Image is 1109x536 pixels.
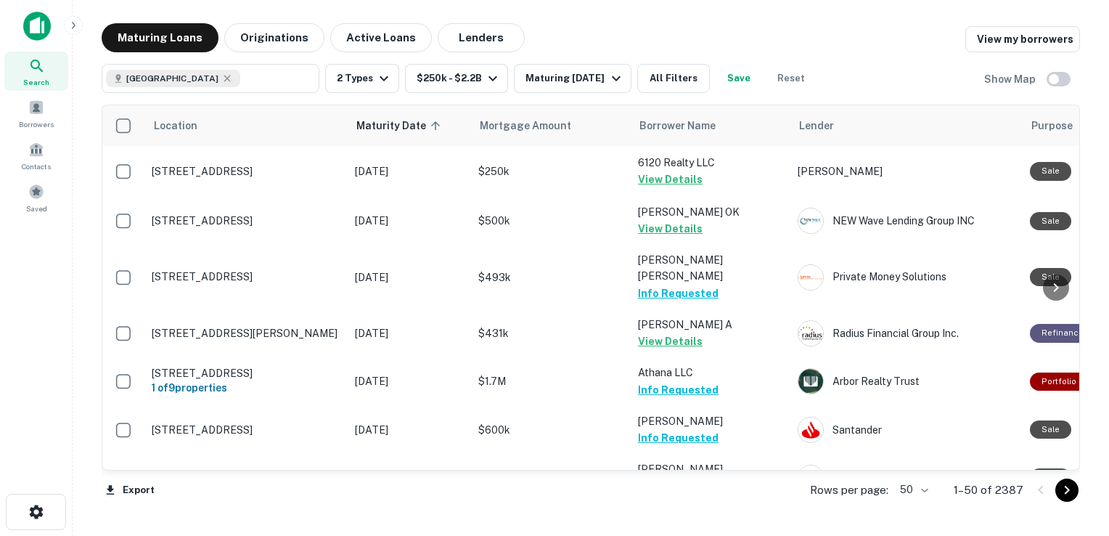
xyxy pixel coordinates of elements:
th: Mortgage Amount [471,105,631,146]
button: Info Requested [638,285,719,302]
p: [PERSON_NAME] [638,413,783,429]
img: picture [798,265,823,290]
p: [STREET_ADDRESS] [152,423,340,436]
p: $250k [478,163,623,179]
img: picture [798,466,823,490]
span: Saved [26,203,47,214]
div: Sale [1030,421,1071,439]
th: Lender [790,105,1023,146]
button: Save your search to get updates of matches that match your search criteria. [716,64,762,93]
div: Sale [1030,212,1071,230]
button: Info Requested [638,429,719,447]
button: View Details [638,171,703,188]
a: Saved [4,178,68,217]
p: [PERSON_NAME] [798,163,1015,179]
div: Sale [1030,268,1071,286]
button: Active Loans [330,23,432,52]
div: Sale [1030,162,1071,180]
span: Mortgage Amount [480,117,590,134]
button: Lenders [438,23,525,52]
p: [PERSON_NAME] OK [638,204,783,220]
p: [DATE] [355,373,464,389]
span: Lender [799,117,834,134]
p: [DATE] [355,422,464,438]
p: Athana LLC [638,365,783,381]
div: MER [798,465,1015,491]
img: picture [798,208,823,233]
p: [STREET_ADDRESS] [152,367,340,380]
button: 2 Types [325,64,399,93]
button: View Details [638,220,703,237]
div: 50 [894,479,930,500]
span: Search [23,76,49,88]
p: 1–50 of 2387 [954,482,1023,499]
img: picture [798,369,823,394]
span: Contacts [22,161,51,172]
p: Rows per page: [810,482,888,499]
span: Borrowers [19,118,54,130]
p: [STREET_ADDRESS] [152,165,340,178]
p: 6120 Realty LLC [638,155,783,171]
p: [DATE] [355,269,464,285]
p: [DATE] [355,163,464,179]
span: Borrower Name [639,117,716,134]
div: Arbor Realty Trust [798,368,1015,394]
a: Borrowers [4,94,68,133]
span: Maturity Date [356,117,445,134]
button: Maturing [DATE] [514,64,631,93]
img: picture [798,321,823,346]
span: [GEOGRAPHIC_DATA] [126,72,218,85]
div: Radius Financial Group Inc. [798,320,1015,346]
p: [STREET_ADDRESS][PERSON_NAME] [152,327,340,340]
p: [STREET_ADDRESS] [152,270,340,283]
p: $600k [478,422,623,438]
p: $493k [478,269,623,285]
button: View Details [638,333,703,350]
div: This loan purpose was for refinancing [1030,324,1095,342]
button: Maturing Loans [102,23,218,52]
p: [STREET_ADDRESS] [152,214,340,227]
button: Info Requested [638,381,719,399]
th: Location [144,105,348,146]
div: This is a portfolio loan with 9 properties [1030,373,1088,391]
span: Purpose [1031,117,1073,134]
p: $500k [478,213,623,229]
button: Go to next page [1055,479,1079,502]
p: [DATE] [355,213,464,229]
button: All Filters [637,64,710,93]
img: picture [798,418,823,442]
span: Location [153,117,197,134]
th: Maturity Date [348,105,471,146]
div: NEW Wave Lending Group INC [798,208,1015,234]
iframe: Chat Widget [1036,420,1109,490]
th: Borrower Name [631,105,790,146]
p: $431k [478,325,623,341]
h6: Show Map [984,71,1038,87]
button: Originations [224,23,324,52]
button: Export [102,479,158,501]
div: Santander [798,417,1015,443]
div: Maturing [DATE] [525,70,624,87]
p: [PERSON_NAME] A [638,317,783,333]
a: View my borrowers [965,26,1080,52]
p: [DATE] [355,325,464,341]
button: $250k - $2.2B [405,64,508,93]
p: $1.7M [478,373,623,389]
a: Search [4,52,68,91]
button: Reset [768,64,814,93]
p: [PERSON_NAME] [638,461,783,477]
p: [PERSON_NAME] [PERSON_NAME] [638,252,783,284]
h6: 1 of 9 properties [152,380,340,396]
img: capitalize-icon.png [23,12,51,41]
div: Private Money Solutions [798,264,1015,291]
a: Contacts [4,136,68,175]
